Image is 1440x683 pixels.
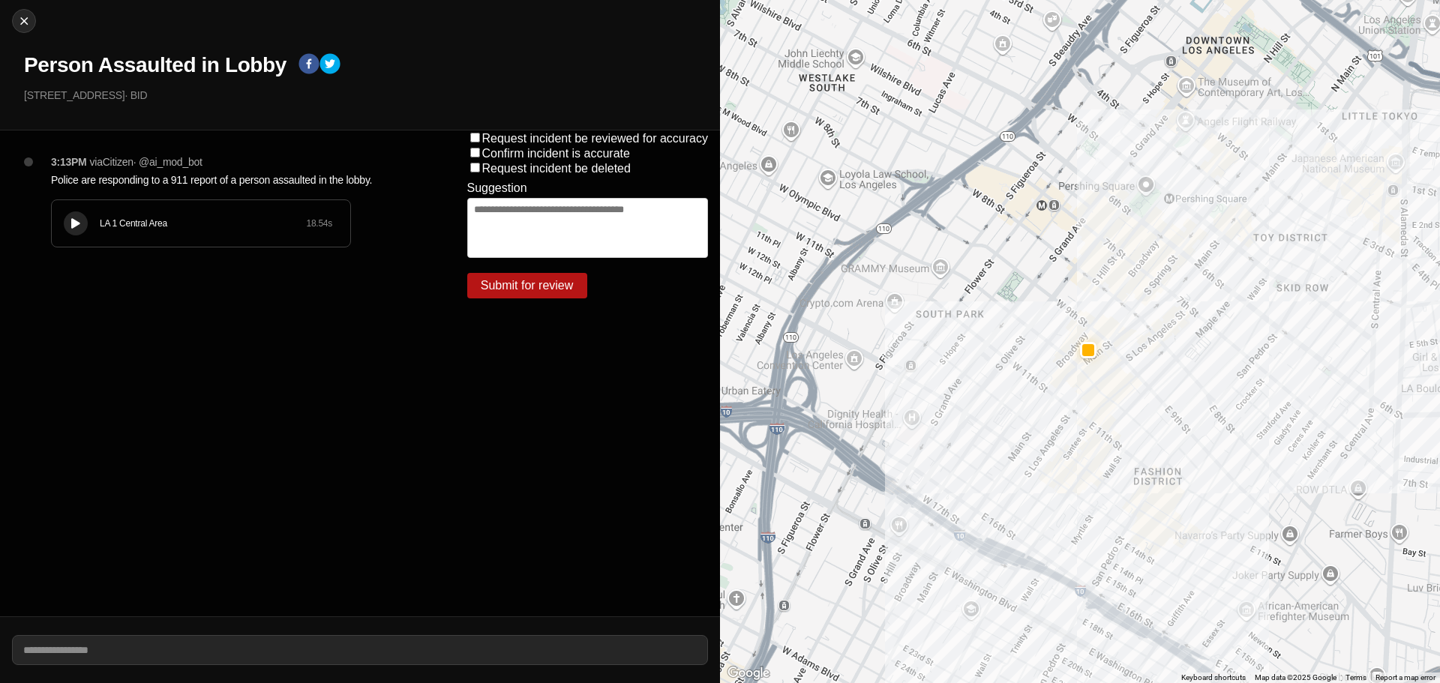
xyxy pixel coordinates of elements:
button: twitter [319,53,340,77]
span: Map data ©2025 Google [1255,673,1336,682]
a: Report a map error [1375,673,1435,682]
label: Request incident be reviewed for accuracy [482,132,709,145]
img: cancel [16,13,31,28]
label: Confirm incident is accurate [482,147,630,160]
button: facebook [298,53,319,77]
p: 3:13PM [51,154,87,169]
div: 18.54 s [306,217,332,229]
a: Terms (opens in new tab) [1345,673,1366,682]
label: Request incident be deleted [482,162,631,175]
div: LA 1 Central Area [100,217,306,229]
button: Keyboard shortcuts [1181,673,1246,683]
p: via Citizen · @ ai_mod_bot [90,154,202,169]
button: cancel [12,9,36,33]
p: Police are responding to a 911 report of a person assaulted in the lobby. [51,172,407,187]
label: Suggestion [467,181,527,195]
button: Submit for review [467,273,587,298]
a: Open this area in Google Maps (opens a new window) [724,664,773,683]
p: [STREET_ADDRESS] · BID [24,88,708,103]
h1: Person Assaulted in Lobby [24,52,286,79]
img: Google [724,664,773,683]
